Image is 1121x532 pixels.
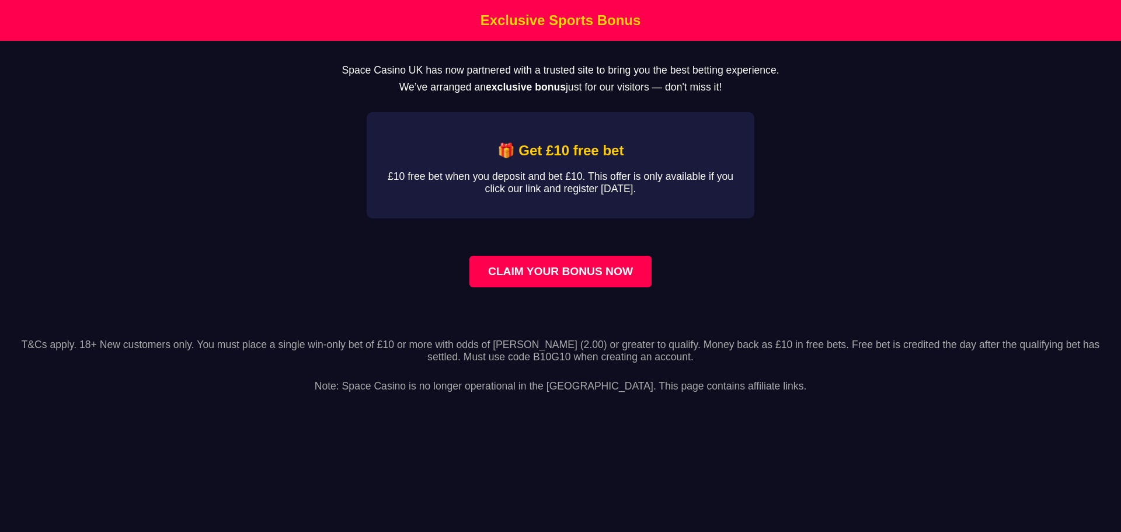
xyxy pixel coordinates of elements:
[469,256,652,287] a: Claim your bonus now
[385,142,736,159] h2: 🎁 Get £10 free bet
[19,81,1102,93] p: We’ve arranged an just for our visitors — don't miss it!
[3,12,1118,29] h1: Exclusive Sports Bonus
[385,171,736,195] p: £10 free bet when you deposit and bet £10. This offer is only available if you click our link and...
[19,64,1102,77] p: Space Casino UK has now partnered with a trusted site to bring you the best betting experience.
[9,368,1112,392] p: Note: Space Casino is no longer operational in the [GEOGRAPHIC_DATA]. This page contains affiliat...
[486,81,566,93] strong: exclusive bonus
[367,112,754,218] div: Affiliate Bonus
[9,339,1112,363] p: T&Cs apply. 18+ New customers only. You must place a single win-only bet of £10 or more with odds...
